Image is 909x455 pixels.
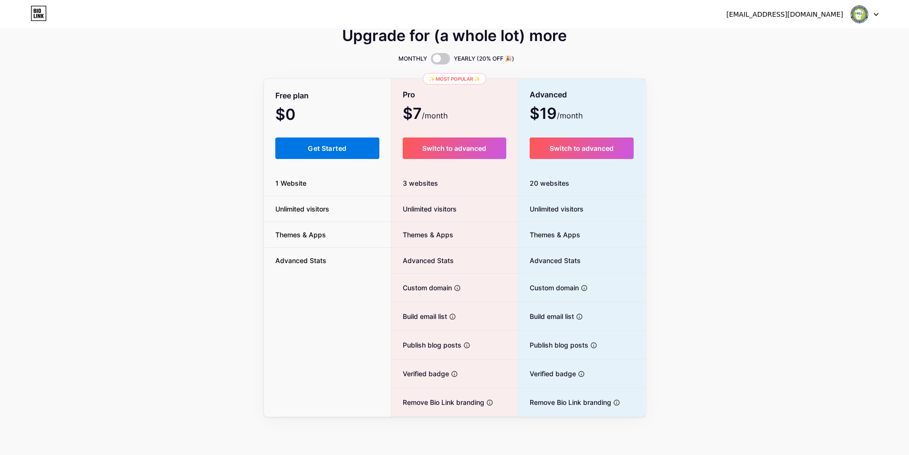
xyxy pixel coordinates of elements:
[518,311,574,321] span: Build email list
[308,144,346,152] span: Get Started
[391,311,447,321] span: Build email list
[264,178,318,188] span: 1 Website
[391,369,449,379] span: Verified badge
[391,204,457,214] span: Unlimited visitors
[454,54,514,63] span: YEARLY (20% OFF 🎉)
[518,340,588,350] span: Publish blog posts
[264,255,338,265] span: Advanced Stats
[518,204,584,214] span: Unlimited visitors
[391,340,461,350] span: Publish blog posts
[422,110,448,121] span: /month
[530,138,634,159] button: Switch to advanced
[518,255,581,265] span: Advanced Stats
[518,369,576,379] span: Verified badge
[518,170,646,196] div: 20 websites
[275,87,309,104] span: Free plan
[391,255,454,265] span: Advanced Stats
[557,110,583,121] span: /month
[518,230,580,240] span: Themes & Apps
[403,138,506,159] button: Switch to advanced
[391,230,453,240] span: Themes & Apps
[850,5,868,23] img: 911smtucuman
[530,108,583,121] span: $19
[518,397,611,407] span: Remove Bio Link branding
[550,144,614,152] span: Switch to advanced
[264,230,337,240] span: Themes & Apps
[403,86,415,103] span: Pro
[264,204,341,214] span: Unlimited visitors
[391,397,484,407] span: Remove Bio Link branding
[518,283,579,293] span: Custom domain
[275,109,321,122] span: $0
[530,86,567,103] span: Advanced
[403,108,448,121] span: $7
[342,30,567,42] span: Upgrade for (a whole lot) more
[423,73,486,85] div: ✨ Most popular ✨
[726,10,843,20] div: [EMAIL_ADDRESS][DOMAIN_NAME]
[391,283,452,293] span: Custom domain
[275,138,380,159] button: Get Started
[391,170,518,196] div: 3 websites
[422,144,486,152] span: Switch to advanced
[398,54,427,63] span: MONTHLY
